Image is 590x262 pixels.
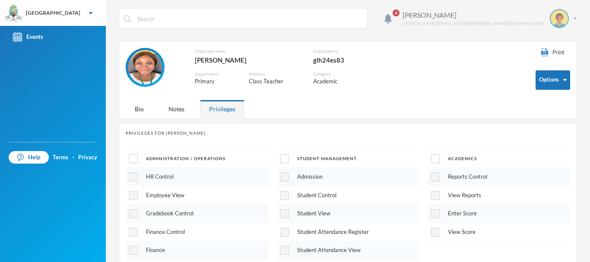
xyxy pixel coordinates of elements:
img: STUDENT [551,10,568,27]
div: Bio [126,100,153,118]
div: HR Control [126,168,268,186]
div: Student Attendance Register [277,223,419,242]
div: [GEOGRAPHIC_DATA] [26,9,80,17]
img: EMPLOYEE [128,50,162,85]
div: Student Attendance View [277,241,419,260]
a: Help [9,151,49,164]
img: logo [5,5,22,22]
div: Finance Control [126,223,268,242]
div: Notes [159,100,193,118]
div: [PERSON_NAME][EMAIL_ADDRESS][PERSON_NAME][DOMAIN_NAME] [403,20,543,27]
div: Academic [313,77,355,86]
div: Student Control [277,186,419,205]
div: Student View [277,205,419,223]
div: Events [13,32,43,41]
div: Admission [277,168,419,186]
div: Gradebook Control [126,205,268,223]
div: Employee name [195,48,301,54]
div: Privileges [200,100,244,118]
input: Search [136,9,362,28]
div: Reports Control [428,168,570,186]
button: Print [536,48,570,57]
div: Class Teacher [249,77,301,86]
a: Terms [53,153,68,162]
a: Privacy [78,153,97,162]
div: [PERSON_NAME] [195,54,301,66]
img: search [124,15,131,23]
div: View Reports [428,186,570,205]
div: Employee no. [313,48,385,54]
div: Privileges for [PERSON_NAME] [126,130,570,136]
div: Student Management [277,150,419,168]
div: Department [195,71,236,77]
span: 4 [393,9,400,16]
div: Employee View [126,186,268,205]
div: [PERSON_NAME] [403,10,543,20]
div: Academics [428,150,570,168]
div: View Score [428,223,570,242]
button: Options [536,70,570,90]
div: Primary [195,77,236,86]
div: Category [313,71,355,77]
div: Position [249,71,301,77]
div: · [73,153,74,162]
div: Enter Score [428,205,570,223]
div: Finance [126,241,268,260]
div: glh24es83 [313,54,385,66]
div: Administration / Operations [126,150,268,168]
